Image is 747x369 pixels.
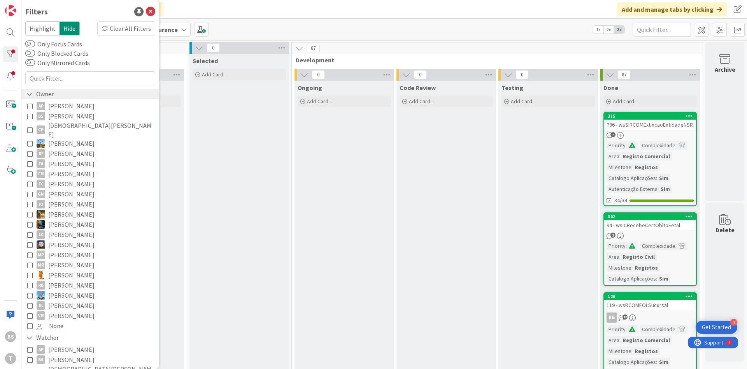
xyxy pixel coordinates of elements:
a: 30294 - wsICRecebeCertObitoFetalPriority:Complexidade:Area:Registo CivilMilestone:RegistosCatalog... [603,212,697,286]
div: Catalogo Aplicações [607,274,656,283]
div: Sim [657,274,670,283]
div: Autenticação Externa [607,185,658,193]
div: DF [37,149,45,158]
span: [PERSON_NAME] [48,111,95,121]
button: Only Focus Cards [25,40,35,48]
span: [PERSON_NAME] [48,290,95,300]
span: Development [296,56,693,64]
button: FA [PERSON_NAME] [27,159,153,169]
span: [PERSON_NAME] [48,179,95,189]
div: FC [37,180,45,188]
div: Milestone [607,347,631,355]
input: Quick Filter... [25,71,155,85]
button: BS [PERSON_NAME] [27,111,153,121]
button: LC [PERSON_NAME] [27,230,153,240]
div: RB [37,281,45,290]
button: SL [PERSON_NAME] [27,300,153,311]
span: 2x [603,26,614,34]
span: [PERSON_NAME] [48,138,95,148]
div: 302 [608,214,696,219]
div: LC [37,230,45,239]
label: Only Focus Cards [25,39,82,49]
img: SF [37,291,45,300]
span: : [631,263,633,272]
button: IO [PERSON_NAME] [27,199,153,209]
span: Done [603,84,618,92]
span: Selected [193,57,218,65]
div: FM [37,169,45,178]
span: : [675,325,677,334]
div: T [5,353,16,364]
span: 0 [414,70,427,79]
span: [PERSON_NAME] [48,199,95,209]
span: [DEMOGRAPHIC_DATA][PERSON_NAME] [48,121,153,138]
span: Hide [60,21,80,35]
span: : [626,141,627,150]
div: Sim [659,185,672,193]
span: Add Card... [202,71,227,78]
img: LS [37,240,45,249]
input: Quick Filter... [633,23,691,37]
span: [PERSON_NAME] [48,260,95,270]
div: BS [37,112,45,120]
button: AP [PERSON_NAME] [27,344,153,355]
span: [PERSON_NAME] [48,209,95,219]
div: 94 - wsICRecebeCertObitoFetal [604,220,696,230]
div: Priority [607,325,626,334]
span: [PERSON_NAME] [48,219,95,230]
div: Milestone [607,263,631,272]
button: AP [PERSON_NAME] [27,101,153,111]
div: Complexidade [640,141,675,150]
div: SL [37,301,45,310]
span: Ongoing [298,84,322,92]
span: 7 [610,132,615,137]
div: Open Get Started checklist, remaining modules: 4 [696,321,737,334]
button: JC [PERSON_NAME] [27,209,153,219]
button: Only Mirrored Cards [25,59,35,67]
div: Area [607,252,619,261]
span: : [658,185,659,193]
button: Only Blocked Cards [25,49,35,57]
div: Sim [657,174,670,182]
span: [PERSON_NAME] [48,344,95,355]
img: JC [37,210,45,219]
div: Complexidade [640,325,675,334]
div: Owner [25,89,54,99]
button: DF [PERSON_NAME] [27,148,153,159]
button: VM [PERSON_NAME] [27,311,153,321]
span: [PERSON_NAME] [48,148,95,159]
span: 0 [207,43,220,53]
div: Registos [633,163,660,171]
div: 302 [604,213,696,220]
div: Registo Civil [621,252,657,261]
div: MP [37,251,45,259]
div: Delete [715,225,735,235]
div: 315796 - wsSIRCOMExtincaoEntidadeNSR [604,113,696,130]
span: 2 [610,233,615,238]
div: Priority [607,242,626,250]
div: Milestone [607,163,631,171]
div: Registo Comercial [621,336,672,344]
span: [PERSON_NAME] [48,250,95,260]
div: 126 [604,293,696,300]
div: Archive [715,65,735,74]
span: Highlight [25,21,60,35]
div: MR [37,261,45,269]
span: None [49,321,63,331]
div: AP [37,102,45,110]
div: Registo Comercial [621,152,672,161]
button: GN [PERSON_NAME] [27,189,153,199]
label: Only Mirrored Cards [25,58,90,67]
div: VM [37,311,45,320]
span: Add Card... [613,98,638,105]
span: [PERSON_NAME] [48,280,95,290]
span: Add Card... [511,98,536,105]
span: : [675,242,677,250]
span: 0 [312,70,325,79]
div: BS [5,331,16,342]
div: Sim [657,358,670,366]
span: [PERSON_NAME] [48,270,95,280]
div: Clear All Filters [97,21,155,35]
span: Add Card... [307,98,332,105]
span: [PERSON_NAME] [48,159,95,169]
